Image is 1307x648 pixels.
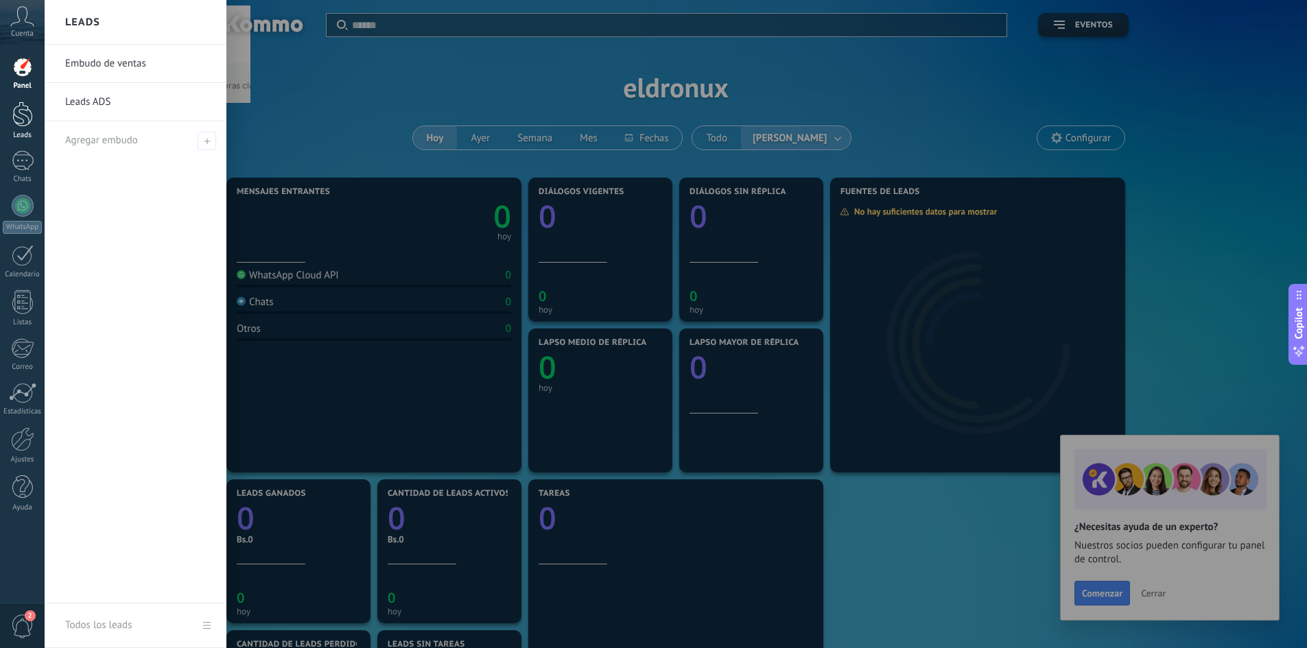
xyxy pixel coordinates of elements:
div: Dominio: [DOMAIN_NAME] [36,36,154,47]
div: Todos los leads [65,606,132,645]
div: Estadísticas [3,407,43,416]
span: Cuenta [11,29,34,38]
a: Leads ADS [65,83,213,121]
div: Chats [3,175,43,184]
div: Listas [3,318,43,327]
div: Dominio [72,81,105,90]
span: Copilot [1292,307,1306,339]
a: Todos los leads [45,603,226,648]
h2: Leads [65,1,100,44]
div: Leads [3,131,43,140]
img: tab_domain_overview_orange.svg [57,80,68,91]
span: Agregar embudo [198,132,216,150]
div: Ajustes [3,455,43,464]
a: Embudo de ventas [65,45,213,83]
img: logo_orange.svg [22,22,33,33]
span: Agregar embudo [65,134,138,147]
div: WhatsApp [3,221,42,234]
span: 2 [25,610,36,621]
div: Palabras clave [161,81,218,90]
div: Panel [3,82,43,91]
div: Ayuda [3,503,43,512]
img: website_grey.svg [22,36,33,47]
div: Calendario [3,270,43,279]
div: Correo [3,363,43,372]
div: v 4.0.25 [38,22,67,33]
img: tab_keywords_by_traffic_grey.svg [146,80,157,91]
